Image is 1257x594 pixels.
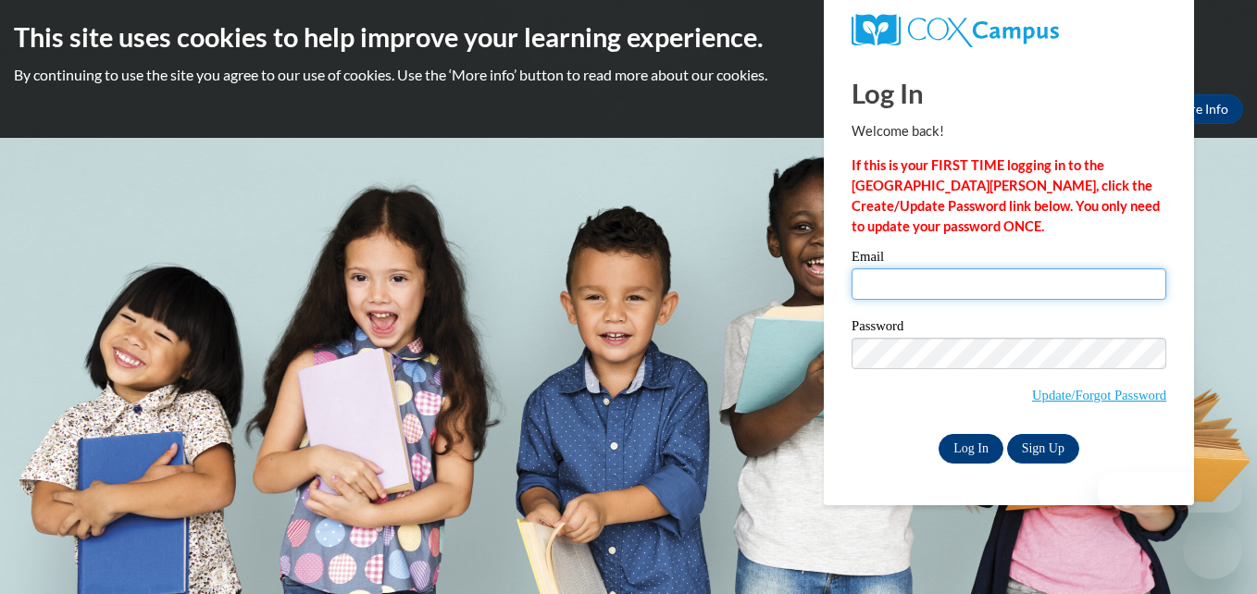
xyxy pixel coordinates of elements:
input: Log In [939,434,1003,464]
img: COX Campus [852,14,1059,47]
p: Welcome back! [852,121,1166,142]
h2: This site uses cookies to help improve your learning experience. [14,19,1243,56]
a: Sign Up [1007,434,1079,464]
label: Email [852,250,1166,268]
iframe: Message from company [1098,472,1242,513]
a: Update/Forgot Password [1032,388,1166,402]
strong: If this is your FIRST TIME logging in to the [GEOGRAPHIC_DATA][PERSON_NAME], click the Create/Upd... [852,157,1160,234]
a: More Info [1156,94,1243,124]
p: By continuing to use the site you agree to our use of cookies. Use the ‘More info’ button to read... [14,65,1243,85]
h1: Log In [852,74,1166,112]
iframe: Button to launch messaging window [1183,520,1242,579]
a: COX Campus [852,14,1166,47]
label: Password [852,319,1166,338]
